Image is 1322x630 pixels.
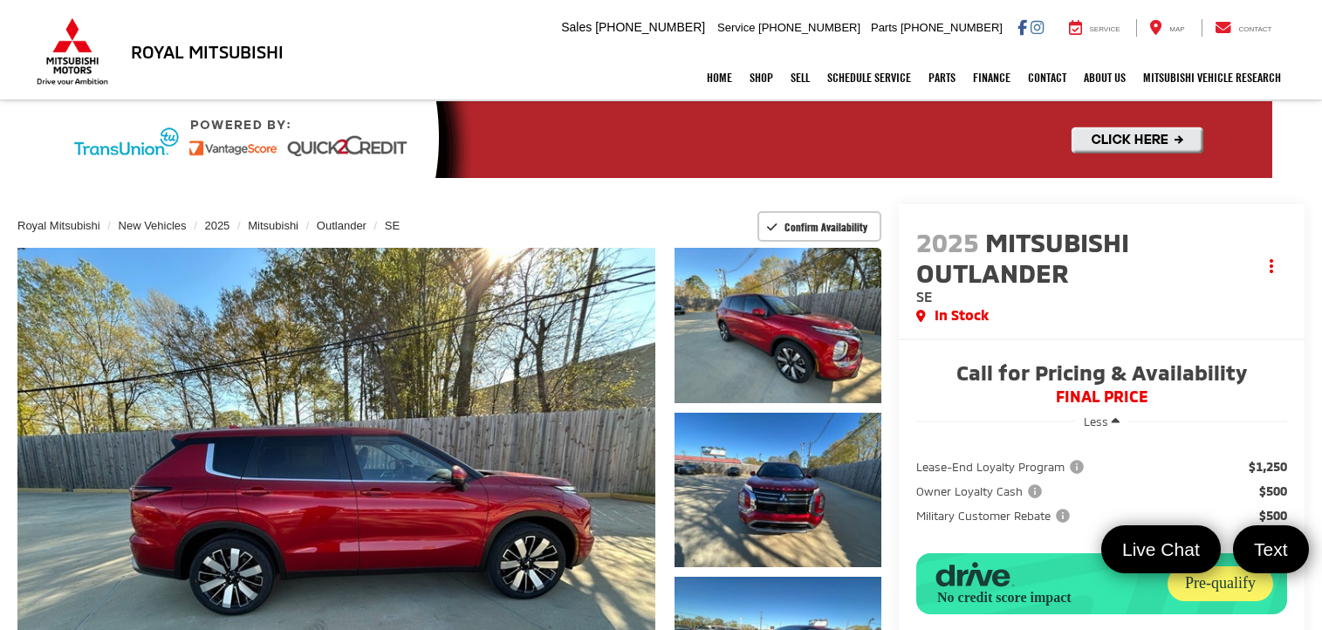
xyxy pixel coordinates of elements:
[758,21,860,34] span: [PHONE_NUMBER]
[916,507,1076,524] button: Military Customer Rebate
[1090,25,1120,33] span: Service
[1245,538,1297,561] span: Text
[1233,525,1309,573] a: Text
[1084,414,1108,428] span: Less
[757,211,882,242] button: Confirm Availability
[916,226,1129,288] span: Mitsubishi Outlander
[1056,19,1134,37] a: Service
[1075,56,1134,99] a: About Us
[916,507,1073,524] span: Military Customer Rebate
[1238,25,1271,33] span: Contact
[1202,19,1285,37] a: Contact
[33,17,112,86] img: Mitsubishi
[1136,19,1197,37] a: Map
[1259,507,1287,524] span: $500
[675,413,881,568] a: Expand Photo 2
[673,246,884,405] img: 2025 Mitsubishi Outlander SE
[1249,458,1287,476] span: $1,250
[1101,525,1221,573] a: Live Chat
[131,42,284,61] h3: Royal Mitsubishi
[561,20,592,34] span: Sales
[1017,20,1027,34] a: Facebook: Click to visit our Facebook page
[1019,56,1075,99] a: Contact
[916,388,1287,406] span: FINAL PRICE
[935,305,989,325] span: In Stock
[51,101,1272,178] img: Quick2Credit
[1113,538,1209,561] span: Live Chat
[1259,483,1287,500] span: $500
[717,21,755,34] span: Service
[1031,20,1044,34] a: Instagram: Click to visit our Instagram page
[871,21,897,34] span: Parts
[1169,25,1184,33] span: Map
[675,248,881,403] a: Expand Photo 1
[119,219,187,232] a: New Vehicles
[741,56,782,99] a: Shop
[916,362,1287,388] span: Call for Pricing & Availability
[964,56,1019,99] a: Finance
[595,20,705,34] span: [PHONE_NUMBER]
[916,483,1048,500] button: Owner Loyalty Cash
[1257,251,1287,282] button: Actions
[901,21,1003,34] span: [PHONE_NUMBER]
[1270,259,1273,273] span: dropdown dots
[1134,56,1290,99] a: Mitsubishi Vehicle Research
[916,483,1045,500] span: Owner Loyalty Cash
[248,219,298,232] a: Mitsubishi
[782,56,819,99] a: Sell
[784,220,867,234] span: Confirm Availability
[385,219,400,232] a: SE
[17,219,100,232] a: Royal Mitsubishi
[698,56,741,99] a: Home
[916,458,1090,476] button: Lease-End Loyalty Program
[916,226,979,257] span: 2025
[673,411,884,570] img: 2025 Mitsubishi Outlander SE
[916,458,1087,476] span: Lease-End Loyalty Program
[920,56,964,99] a: Parts: Opens in a new tab
[916,288,933,305] span: SE
[204,219,229,232] a: 2025
[317,219,366,232] a: Outlander
[1075,406,1128,437] button: Less
[819,56,920,99] a: Schedule Service: Opens in a new tab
